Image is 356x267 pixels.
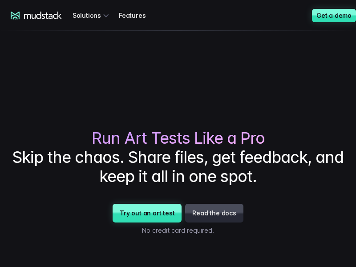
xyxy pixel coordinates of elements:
[113,204,182,222] a: Try out an art test
[73,7,112,24] div: Solutions
[312,9,356,22] a: Get a demo
[11,12,62,20] a: mudstack logo
[11,226,345,235] p: No credit card required.
[92,129,265,148] span: Run Art Tests Like a Pro
[119,7,156,24] a: Features
[185,204,243,222] a: Read the docs
[11,129,345,186] h1: Skip the chaos. Share files, get feedback, and keep it all in one spot.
